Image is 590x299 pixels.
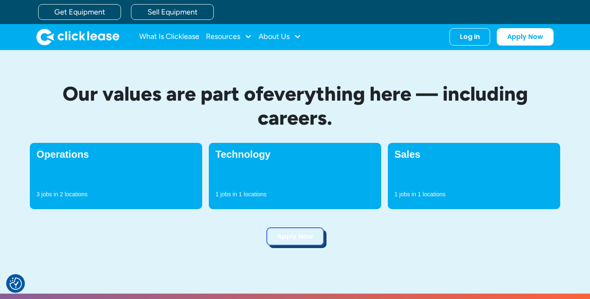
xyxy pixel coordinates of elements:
[36,149,196,159] h4: Operations
[215,190,219,198] p: 1
[41,190,58,198] p: jobs in
[394,190,398,198] p: 1
[460,33,480,41] div: Log In
[244,190,266,198] p: locations
[266,227,324,246] a: Apply Now
[65,190,87,198] p: locations
[38,4,121,20] a: Get Equipment
[497,28,554,46] a: Apply Now
[258,82,528,130] span: everything here — including careers.
[220,190,237,198] p: jobs in
[139,29,199,45] a: What Is Clicklease
[30,82,560,130] h2: Our values are part of
[418,190,421,198] p: 1
[259,29,301,45] div: About Us
[10,277,22,290] img: Revisit consent button
[36,190,40,198] p: 3
[215,149,375,159] h4: Technology
[239,190,242,198] p: 1
[399,190,416,198] p: jobs in
[36,29,119,45] a: home
[36,29,119,45] img: Clicklease logo
[206,29,252,45] div: Resources
[131,4,214,20] a: Sell Equipment
[60,190,63,198] p: 2
[423,190,445,198] p: locations
[394,149,554,159] h4: Sales
[10,277,22,290] button: Consent Preferences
